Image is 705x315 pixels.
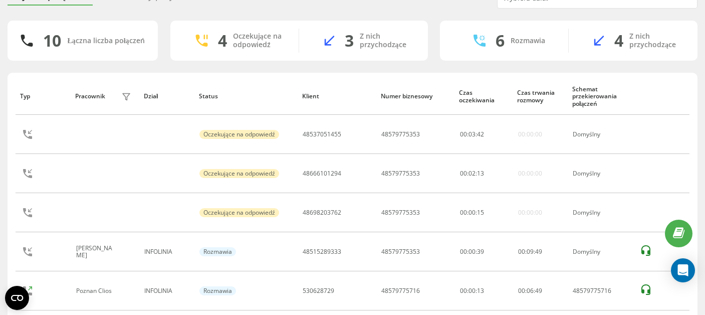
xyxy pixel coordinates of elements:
[303,131,341,138] div: 48537051455
[381,170,420,177] div: 48579775353
[671,258,695,282] div: Open Intercom Messenger
[460,209,484,216] div: : :
[477,208,484,217] span: 15
[518,131,542,138] div: 00:00:00
[303,209,341,216] div: 48698203762
[381,209,420,216] div: 48579775353
[381,131,420,138] div: 48579775353
[573,170,629,177] div: Domyślny
[218,31,227,50] div: 4
[5,286,29,310] button: Open CMP widget
[535,247,542,256] span: 49
[460,130,467,138] span: 00
[381,287,420,294] div: 48579775716
[468,169,476,178] span: 02
[199,93,293,100] div: Status
[573,131,629,138] div: Domyślny
[629,32,682,49] div: Z nich przychodzące
[20,93,66,100] div: Typ
[535,286,542,295] span: 49
[199,247,236,256] div: Rozmawia
[573,248,629,255] div: Domyślny
[496,31,505,50] div: 6
[345,31,354,50] div: 3
[199,169,279,178] div: Oczekujące na odpowiedź
[303,287,334,294] div: 530628729
[460,170,484,177] div: : :
[517,89,563,104] div: Czas trwania rozmowy
[67,37,144,45] div: Łączna liczba połączeń
[460,248,507,255] div: 00:00:39
[518,170,542,177] div: 00:00:00
[460,169,467,178] span: 00
[76,245,119,259] div: [PERSON_NAME]
[76,287,114,294] div: Poznan Clios
[144,93,189,100] div: Dział
[573,287,629,294] div: 48579775716
[511,37,545,45] div: Rozmawia
[573,209,629,216] div: Domyślny
[459,89,508,104] div: Czas oczekiwania
[572,86,630,107] div: Schemat przekierowania połączeń
[381,93,450,100] div: Numer biznesowy
[518,248,542,255] div: : :
[233,32,284,49] div: Oczekujące na odpowiedź
[518,209,542,216] div: 00:00:00
[43,31,61,50] div: 10
[468,208,476,217] span: 00
[302,93,371,100] div: Klient
[303,170,341,177] div: 48666101294
[518,287,542,294] div: : :
[477,130,484,138] span: 42
[527,286,534,295] span: 06
[144,248,188,255] div: INFOLINIA
[381,248,420,255] div: 48579775353
[614,31,623,50] div: 4
[527,247,534,256] span: 09
[199,286,236,295] div: Rozmawia
[303,248,341,255] div: 48515289333
[477,169,484,178] span: 13
[468,130,476,138] span: 03
[144,287,188,294] div: INFOLINIA
[460,208,467,217] span: 00
[199,130,279,139] div: Oczekujące na odpowiedź
[518,247,525,256] span: 00
[518,286,525,295] span: 00
[460,131,484,138] div: : :
[360,32,413,49] div: Z nich przychodzące
[75,93,105,100] div: Pracownik
[199,208,279,217] div: Oczekujące na odpowiedź
[460,287,507,294] div: 00:00:13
